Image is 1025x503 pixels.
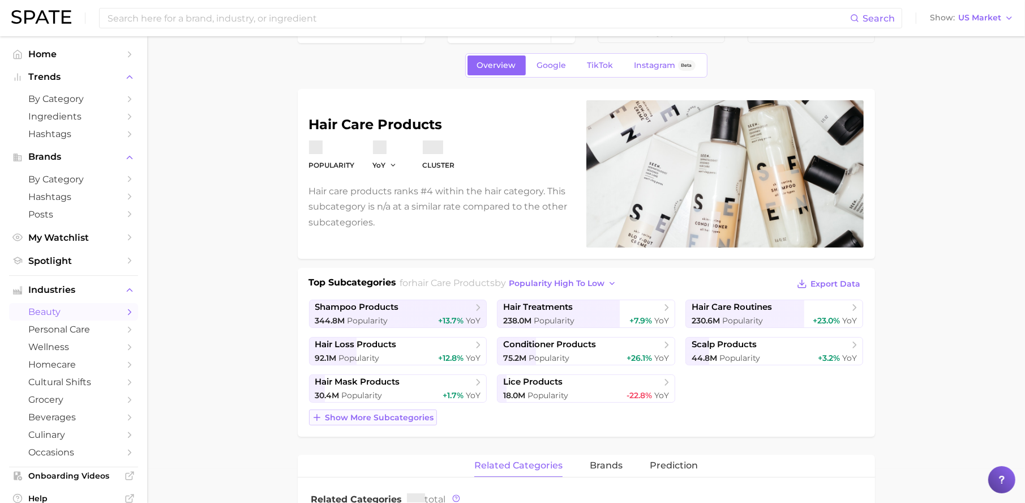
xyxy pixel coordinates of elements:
button: Industries [9,282,138,299]
span: hair care routines [692,302,772,313]
span: related categories [474,461,563,471]
dt: cluster [423,159,455,172]
span: 18.0m [503,390,525,400]
a: culinary [9,426,138,444]
span: YoY [373,160,386,170]
span: +3.2% [818,353,840,363]
span: lice products [503,377,563,387]
a: My Watchlist [9,229,138,246]
span: Popularity [527,390,568,400]
span: Hashtags [28,191,119,202]
span: cultural shifts [28,377,119,387]
span: Beta [681,61,692,70]
span: Popularity [719,353,760,363]
span: culinary [28,429,119,440]
span: Spotlight [28,255,119,266]
a: Onboarding Videos [9,467,138,484]
a: personal care [9,321,138,338]
span: hair treatments [503,302,573,313]
a: Ingredients [9,108,138,125]
span: Hashtags [28,129,119,139]
p: Hair care products ranks #4 within the hair category. This subcategory is n/a at a similar rate c... [309,184,573,230]
span: Onboarding Videos [28,471,119,481]
span: Popularity [348,316,388,326]
a: beverages [9,408,138,426]
a: TikTok [578,56,623,75]
a: Spotlight [9,252,138,270]
span: Show more subcategories [325,413,434,423]
span: 44.8m [692,353,717,363]
a: occasions [9,444,138,461]
span: Industries [28,285,119,295]
button: Brands [9,148,138,165]
span: Popularity [529,353,569,363]
a: shampoo products344.8m Popularity+13.7% YoY [309,300,487,328]
a: grocery [9,391,138,408]
a: cultural shifts [9,373,138,391]
span: YoY [466,353,481,363]
a: by Category [9,170,138,188]
span: 30.4m [315,390,340,400]
span: YoY [842,353,857,363]
span: grocery [28,394,119,405]
a: hair loss products92.1m Popularity+12.8% YoY [309,337,487,365]
span: 75.2m [503,353,526,363]
button: Export Data [794,276,863,292]
span: Home [28,49,119,59]
a: scalp products44.8m Popularity+3.2% YoY [685,337,864,365]
button: ShowUS Market [927,11,1017,25]
span: occasions [28,447,119,458]
span: YoY [842,316,857,326]
span: 344.8m [315,316,345,326]
button: YoY [373,160,397,170]
dt: Popularity [309,159,355,172]
a: InstagramBeta [625,56,705,75]
span: YoY [466,390,481,400]
span: TikTok [587,61,614,70]
span: homecare [28,359,119,370]
span: scalp products [692,339,757,350]
span: personal care [28,324,119,335]
span: Popularity [534,316,574,326]
span: for by [400,278,620,288]
button: popularity high to low [506,276,620,291]
span: Trends [28,72,119,82]
span: by Category [28,93,119,104]
a: Hashtags [9,188,138,206]
input: Search here for a brand, industry, or ingredient [106,8,850,28]
a: wellness [9,338,138,356]
span: hair care products [411,278,495,288]
span: wellness [28,342,119,352]
span: 92.1m [315,353,337,363]
span: Popularity [342,390,383,400]
span: +1.7% [443,390,464,400]
span: -22.8% [627,390,652,400]
span: Ingredients [28,111,119,122]
span: Google [537,61,567,70]
a: hair treatments238.0m Popularity+7.9% YoY [497,300,675,328]
h1: Top Subcategories [309,276,397,293]
a: Posts [9,206,138,223]
span: beauty [28,306,119,317]
span: conditioner products [503,339,596,350]
span: Popularity [722,316,763,326]
span: YoY [654,390,669,400]
button: Trends [9,69,138,86]
a: by Category [9,90,138,108]
span: Popularity [339,353,380,363]
a: homecare [9,356,138,373]
span: beverages [28,412,119,423]
a: Overview [468,56,526,75]
span: shampoo products [315,302,399,313]
span: 230.6m [692,316,720,326]
span: +7.9% [629,316,652,326]
span: Instagram [634,61,676,70]
span: hair mask products [315,377,400,387]
span: US Market [958,15,1001,21]
a: conditioner products75.2m Popularity+26.1% YoY [497,337,675,365]
span: Show [930,15,955,21]
span: Brands [28,152,119,162]
span: popularity high to low [509,279,604,288]
span: brands [590,461,623,471]
span: +12.8% [438,353,464,363]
